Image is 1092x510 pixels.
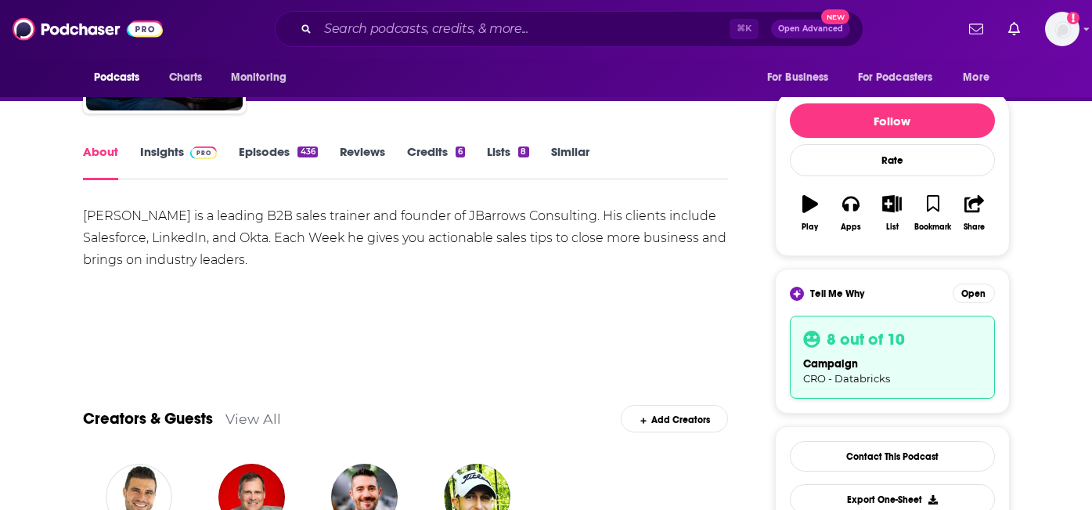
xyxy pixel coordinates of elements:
[190,146,218,159] img: Podchaser Pro
[871,185,912,241] button: List
[858,67,933,89] span: For Podcasters
[963,67,989,89] span: More
[730,19,759,39] span: ⌘ K
[239,144,317,180] a: Episodes436
[792,289,802,298] img: tell me why sparkle
[886,222,899,232] div: List
[551,144,589,180] a: Similar
[953,284,995,303] button: Open
[841,222,861,232] div: Apps
[790,441,995,472] a: Contact This Podcast
[790,144,995,176] div: Rate
[487,144,528,180] a: Lists8
[821,9,849,24] span: New
[790,103,995,138] button: Follow
[953,185,994,241] button: Share
[756,63,849,92] button: open menu
[220,63,307,92] button: open menu
[83,63,160,92] button: open menu
[518,146,528,157] div: 8
[952,63,1009,92] button: open menu
[275,11,863,47] div: Search podcasts, credits, & more...
[140,144,218,180] a: InsightsPodchaser Pro
[159,63,212,92] a: Charts
[778,25,843,33] span: Open Advanced
[1045,12,1079,46] button: Show profile menu
[790,185,831,241] button: Play
[771,20,850,38] button: Open AdvancedNew
[803,372,890,385] span: CRO - Databricks
[340,144,385,180] a: Reviews
[169,67,203,89] span: Charts
[1002,16,1026,42] a: Show notifications dropdown
[83,409,213,429] a: Creators & Guests
[1067,12,1079,24] svg: Add a profile image
[231,67,287,89] span: Monitoring
[13,14,163,44] img: Podchaser - Follow, Share and Rate Podcasts
[803,357,858,371] span: campaign
[848,63,956,92] button: open menu
[1045,12,1079,46] span: Logged in as PresleyM
[802,222,818,232] div: Play
[831,185,871,241] button: Apps
[225,411,281,427] a: View All
[83,144,118,180] a: About
[407,144,465,180] a: Credits6
[318,16,730,42] input: Search podcasts, credits, & more...
[963,16,989,42] a: Show notifications dropdown
[1045,12,1079,46] img: User Profile
[913,185,953,241] button: Bookmark
[810,288,864,300] span: Tell Me Why
[621,405,728,432] div: Add Creators
[767,67,829,89] span: For Business
[914,222,951,232] div: Bookmark
[964,222,985,232] div: Share
[94,67,140,89] span: Podcasts
[456,146,465,157] div: 6
[83,205,729,271] div: [PERSON_NAME] is a leading B2B sales trainer and founder of JBarrows Consulting. His clients incl...
[297,146,317,157] div: 436
[827,329,905,349] h3: 8 out of 10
